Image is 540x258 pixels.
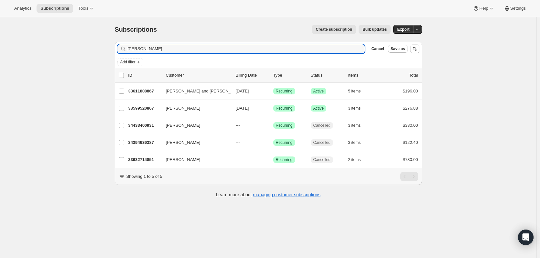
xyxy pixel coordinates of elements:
[126,173,162,180] p: Showing 1 to 5 of 5
[410,44,419,53] button: Sort the results
[162,137,227,148] button: [PERSON_NAME]
[166,122,200,129] span: [PERSON_NAME]
[78,6,88,11] span: Tools
[311,72,343,79] p: Status
[128,156,161,163] p: 33632714851
[348,72,381,79] div: Items
[162,103,227,113] button: [PERSON_NAME]
[236,140,240,145] span: ---
[166,139,200,146] span: [PERSON_NAME]
[403,89,418,93] span: $196.00
[348,106,361,111] span: 3 items
[313,106,324,111] span: Active
[120,59,135,65] span: Add filter
[276,140,293,145] span: Recurring
[371,46,384,51] span: Cancel
[500,4,530,13] button: Settings
[276,157,293,162] span: Recurring
[403,157,418,162] span: $780.00
[276,89,293,94] span: Recurring
[128,88,161,94] p: 33611808867
[10,4,35,13] button: Analytics
[469,4,498,13] button: Help
[348,121,368,130] button: 3 items
[397,27,409,32] span: Export
[128,121,418,130] div: 34433400931[PERSON_NAME]---SuccessRecurringCancelled3 items$380.00
[128,138,418,147] div: 34394636387[PERSON_NAME]---SuccessRecurringCancelled3 items$122.40
[359,25,391,34] button: Bulk updates
[388,45,408,53] button: Save as
[117,58,143,66] button: Add filter
[313,123,330,128] span: Cancelled
[348,157,361,162] span: 2 items
[400,172,418,181] nav: Pagination
[403,123,418,128] span: $380.00
[236,123,240,128] span: ---
[128,72,161,79] p: ID
[313,157,330,162] span: Cancelled
[479,6,488,11] span: Help
[162,120,227,131] button: [PERSON_NAME]
[369,45,386,53] button: Cancel
[348,104,368,113] button: 3 items
[128,72,418,79] div: IDCustomerBilling DateTypeStatusItemsTotal
[273,72,306,79] div: Type
[348,155,368,164] button: 2 items
[162,86,227,96] button: [PERSON_NAME] and [PERSON_NAME]/[PERSON_NAME]
[162,155,227,165] button: [PERSON_NAME]
[403,140,418,145] span: $122.40
[348,123,361,128] span: 3 items
[393,25,413,34] button: Export
[362,27,387,32] span: Bulk updates
[128,104,418,113] div: 33599520867[PERSON_NAME][DATE]SuccessRecurringSuccessActive3 items$276.88
[253,192,320,197] a: managing customer subscriptions
[313,140,330,145] span: Cancelled
[37,4,73,13] button: Subscriptions
[409,72,418,79] p: Total
[40,6,69,11] span: Subscriptions
[14,6,31,11] span: Analytics
[236,106,249,111] span: [DATE]
[236,157,240,162] span: ---
[348,138,368,147] button: 3 items
[348,89,361,94] span: 5 items
[128,139,161,146] p: 34394636387
[74,4,99,13] button: Tools
[348,140,361,145] span: 3 items
[403,106,418,111] span: $276.88
[316,27,352,32] span: Create subscription
[518,230,534,245] div: Open Intercom Messenger
[312,25,356,34] button: Create subscription
[166,72,231,79] p: Customer
[115,26,157,33] span: Subscriptions
[128,155,418,164] div: 33632714851[PERSON_NAME]---SuccessRecurringCancelled2 items$780.00
[166,105,200,112] span: [PERSON_NAME]
[391,46,405,51] span: Save as
[128,105,161,112] p: 33599520867
[313,89,324,94] span: Active
[276,123,293,128] span: Recurring
[348,87,368,96] button: 5 items
[128,122,161,129] p: 34433400931
[166,156,200,163] span: [PERSON_NAME]
[236,72,268,79] p: Billing Date
[166,88,280,94] span: [PERSON_NAME] and [PERSON_NAME]/[PERSON_NAME]
[236,89,249,93] span: [DATE]
[128,44,365,53] input: Filter subscribers
[276,106,293,111] span: Recurring
[216,191,320,198] p: Learn more about
[128,87,418,96] div: 33611808867[PERSON_NAME] and [PERSON_NAME]/[PERSON_NAME][DATE]SuccessRecurringSuccessActive5 item...
[510,6,526,11] span: Settings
